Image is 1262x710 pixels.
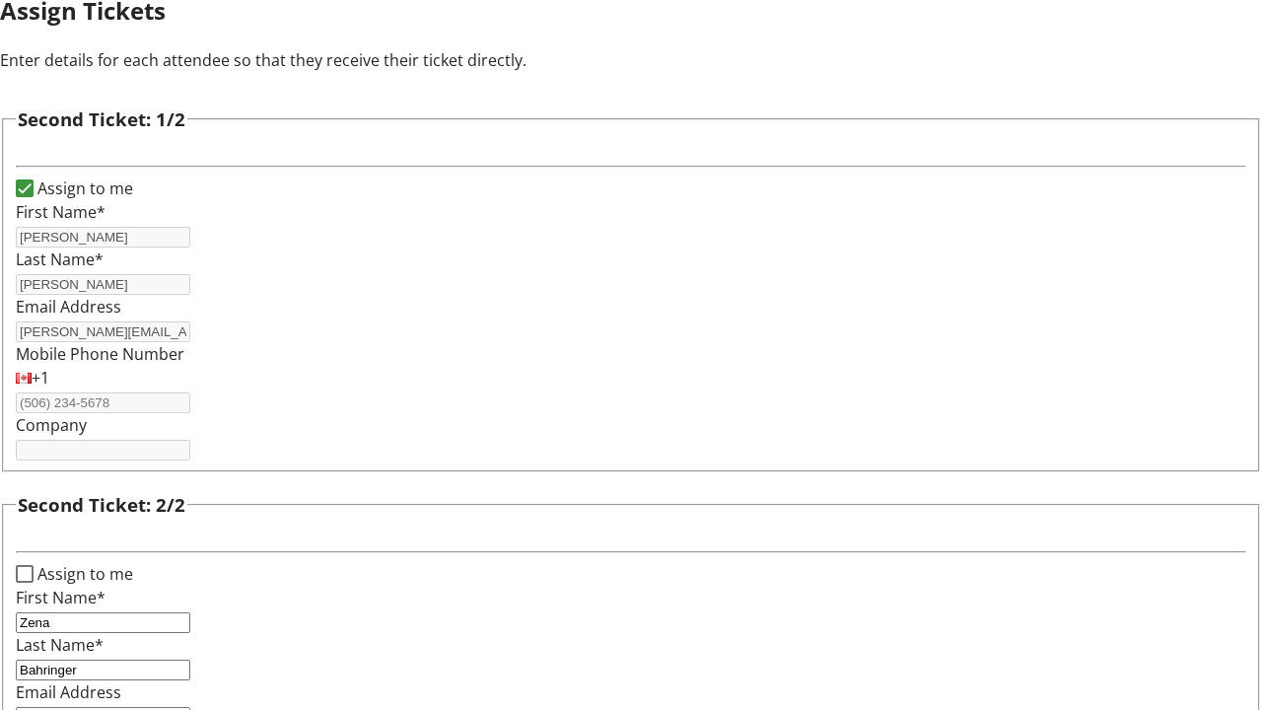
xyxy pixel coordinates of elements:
[16,343,184,365] label: Mobile Phone Number
[16,296,121,318] label: Email Address
[16,248,104,270] label: Last Name*
[16,414,87,436] label: Company
[18,106,185,133] h3: Second Ticket: 1/2
[16,392,190,413] input: (506) 234-5678
[16,681,121,703] label: Email Address
[16,201,105,223] label: First Name*
[34,562,133,586] label: Assign to me
[18,491,185,519] h3: Second Ticket: 2/2
[16,587,105,608] label: First Name*
[16,634,104,656] label: Last Name*
[34,177,133,200] label: Assign to me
